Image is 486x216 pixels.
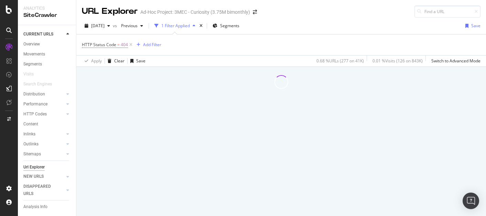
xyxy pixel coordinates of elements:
[23,41,71,48] a: Overview
[198,22,204,29] div: times
[23,11,71,19] div: SiteCrawler
[23,164,71,171] a: Url Explorer
[23,173,44,180] div: NEW URLS
[128,55,145,66] button: Save
[161,23,190,29] div: 1 Filter Applied
[23,111,64,118] a: HTTP Codes
[118,20,146,31] button: Previous
[105,55,125,66] button: Clear
[23,41,40,48] div: Overview
[23,173,64,180] a: NEW URLS
[23,31,53,38] div: CURRENT URLS
[136,58,145,64] div: Save
[23,51,45,58] div: Movements
[23,81,52,88] div: Search Engines
[91,58,102,64] div: Apply
[121,40,128,50] span: 404
[114,58,125,64] div: Clear
[23,203,71,210] a: Analysis Info
[113,23,118,29] span: vs
[220,23,239,29] span: Segments
[23,6,71,11] div: Analytics
[23,151,64,158] a: Sitemaps
[82,6,138,17] div: URL Explorer
[23,183,64,197] a: DISAPPEARED URLS
[23,183,58,197] div: DISAPPEARED URLS
[82,55,102,66] button: Apply
[23,31,64,38] a: CURRENT URLS
[23,71,34,78] div: Visits
[140,9,250,16] div: Ad-Hoc Project: 3MEC - Curiosity (3.75M bimonthly)
[23,101,47,108] div: Performance
[23,81,59,88] a: Search Engines
[210,20,242,31] button: Segments
[414,6,480,18] input: Find a URL
[91,23,105,29] span: 2025 Aug. 17th
[253,10,257,14] div: arrow-right-arrow-left
[23,91,64,98] a: Distribution
[23,61,71,68] a: Segments
[23,101,64,108] a: Performance
[463,20,480,31] button: Save
[117,42,120,48] span: =
[23,121,38,128] div: Content
[429,55,480,66] button: Switch to Advanced Mode
[23,203,47,210] div: Analysis Info
[134,41,161,49] button: Add Filter
[23,51,71,58] a: Movements
[23,131,64,138] a: Inlinks
[23,164,45,171] div: Url Explorer
[23,91,45,98] div: Distribution
[23,111,47,118] div: HTTP Codes
[431,58,480,64] div: Switch to Advanced Mode
[23,61,42,68] div: Segments
[372,58,423,64] div: 0.01 % Visits ( 126 on 843K )
[82,42,116,48] span: HTTP Status Code
[463,193,479,209] div: Open Intercom Messenger
[23,131,35,138] div: Inlinks
[23,141,39,148] div: Outlinks
[152,20,198,31] button: 1 Filter Applied
[82,20,113,31] button: [DATE]
[118,23,138,29] span: Previous
[23,121,71,128] a: Content
[471,23,480,29] div: Save
[23,151,41,158] div: Sitemaps
[143,42,161,48] div: Add Filter
[23,141,64,148] a: Outlinks
[23,71,41,78] a: Visits
[316,58,364,64] div: 0.68 % URLs ( 277 on 41K )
